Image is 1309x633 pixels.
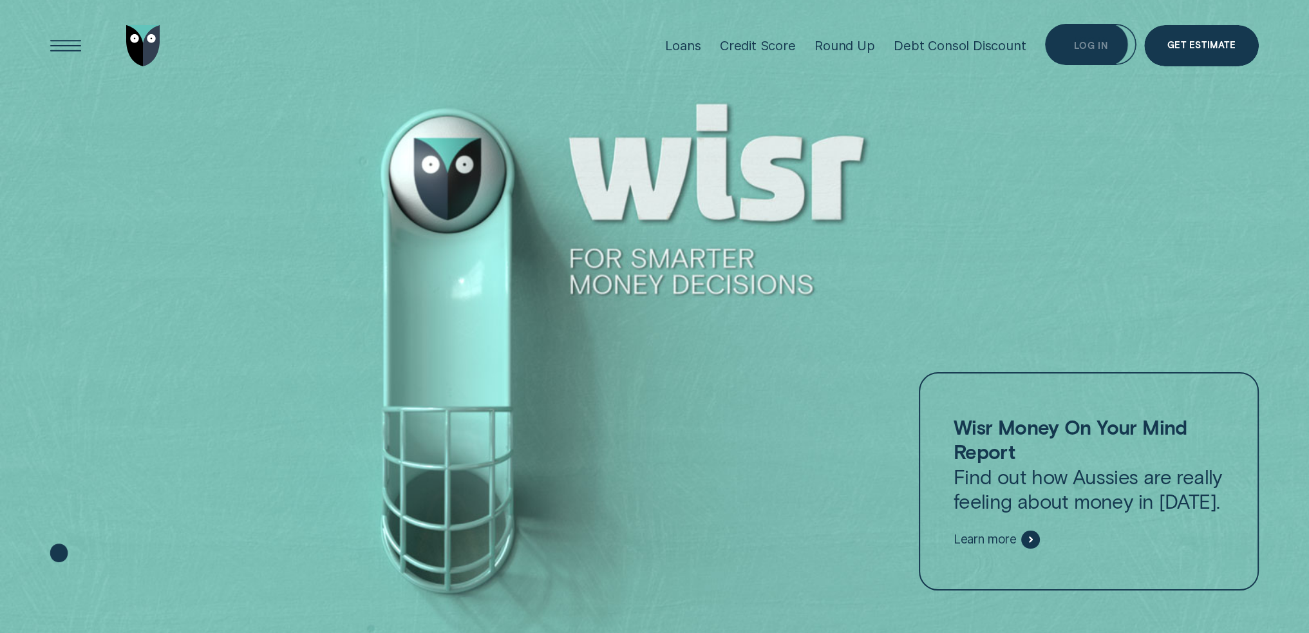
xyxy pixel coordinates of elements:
div: Credit Score [720,37,796,53]
strong: Wisr Money On Your Mind Report [954,415,1187,464]
a: Wisr Money On Your Mind ReportFind out how Aussies are really feeling about money in [DATE].Learn... [919,372,1258,590]
button: Open Menu [45,25,86,66]
span: Learn more [954,532,1017,547]
div: Loans [665,37,701,53]
div: Round Up [815,37,874,53]
p: Find out how Aussies are really feeling about money in [DATE]. [954,415,1225,514]
button: Log in [1045,24,1136,65]
a: Get Estimate [1144,25,1259,66]
img: Wisr [126,25,160,66]
div: Debt Consol Discount [894,37,1026,53]
div: Log in [1074,42,1107,50]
